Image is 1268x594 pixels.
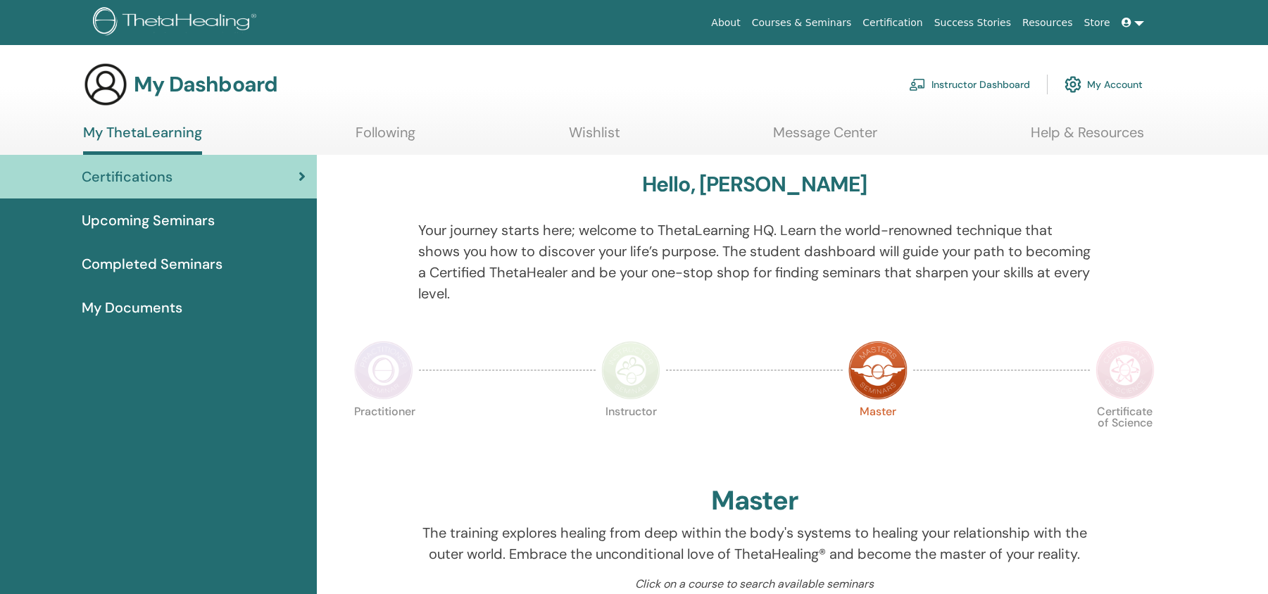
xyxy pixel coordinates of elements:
[601,406,660,465] p: Instructor
[83,124,202,155] a: My ThetaLearning
[82,297,182,318] span: My Documents
[1079,10,1116,36] a: Store
[909,78,926,91] img: chalkboard-teacher.svg
[601,341,660,400] img: Instructor
[569,124,620,151] a: Wishlist
[82,166,172,187] span: Certifications
[83,62,128,107] img: generic-user-icon.jpg
[354,406,413,465] p: Practitioner
[773,124,877,151] a: Message Center
[1031,124,1144,151] a: Help & Resources
[82,253,222,274] span: Completed Seminars
[1096,341,1155,400] img: Certificate of Science
[82,210,215,231] span: Upcoming Seminars
[418,220,1091,304] p: Your journey starts here; welcome to ThetaLearning HQ. Learn the world-renowned technique that sh...
[1065,72,1081,96] img: cog.svg
[746,10,858,36] a: Courses & Seminars
[418,522,1091,564] p: The training explores healing from deep within the body's systems to healing your relationship wi...
[134,72,277,97] h3: My Dashboard
[642,172,867,197] h3: Hello, [PERSON_NAME]
[909,69,1030,100] a: Instructor Dashboard
[848,341,908,400] img: Master
[1096,406,1155,465] p: Certificate of Science
[857,10,928,36] a: Certification
[354,341,413,400] img: Practitioner
[1017,10,1079,36] a: Resources
[1065,69,1143,100] a: My Account
[705,10,746,36] a: About
[418,576,1091,593] p: Click on a course to search available seminars
[93,7,261,39] img: logo.png
[711,485,798,517] h2: Master
[356,124,415,151] a: Following
[848,406,908,465] p: Master
[929,10,1017,36] a: Success Stories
